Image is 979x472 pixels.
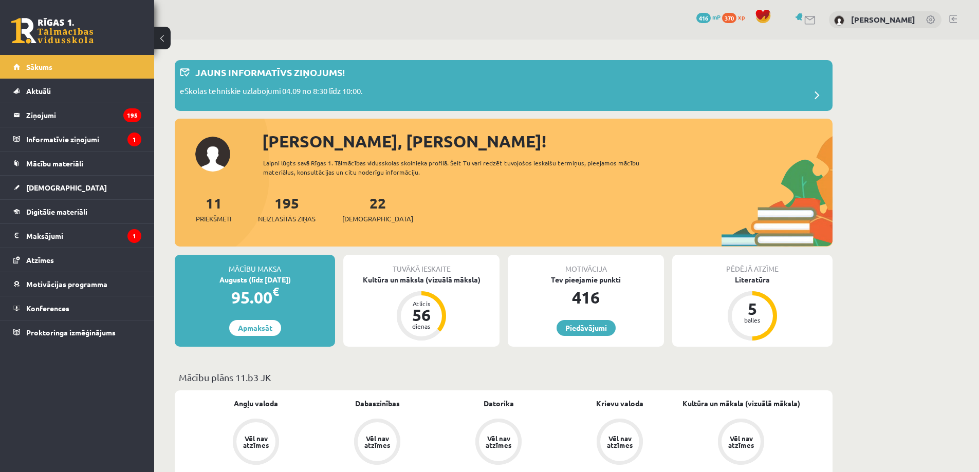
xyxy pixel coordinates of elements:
[196,194,231,224] a: 11Priekšmeti
[26,127,141,151] legend: Informatīvie ziņojumi
[672,274,833,342] a: Literatūra 5 balles
[696,13,711,23] span: 416
[317,419,438,467] a: Vēl nav atzīmes
[242,435,270,448] div: Vēl nav atzīmes
[13,320,141,344] a: Proktoringa izmēģinājums
[343,255,500,274] div: Tuvākā ieskaite
[179,370,828,384] p: Mācību plāns 11.b3 JK
[406,300,437,307] div: Atlicis
[123,108,141,122] i: 195
[406,323,437,329] div: dienas
[13,296,141,320] a: Konferences
[343,274,500,342] a: Kultūra un māksla (vizuālā māksla) Atlicis 56 dienas
[175,285,335,310] div: 95.00
[682,398,800,409] a: Kultūra un māksla (vizuālā māksla)
[175,274,335,285] div: Augusts (līdz [DATE])
[508,274,664,285] div: Tev pieejamie punkti
[229,320,281,336] a: Apmaksāt
[26,255,54,265] span: Atzīmes
[559,419,680,467] a: Vēl nav atzīmes
[127,133,141,146] i: 1
[26,62,52,71] span: Sākums
[11,18,94,44] a: Rīgas 1. Tālmācības vidusskola
[13,224,141,248] a: Maksājumi1
[13,55,141,79] a: Sākums
[484,435,513,448] div: Vēl nav atzīmes
[696,13,721,21] a: 416 mP
[737,317,768,323] div: balles
[13,152,141,175] a: Mācību materiāli
[508,285,664,310] div: 416
[26,328,116,337] span: Proktoringa izmēģinājums
[851,14,915,25] a: [PERSON_NAME]
[234,398,278,409] a: Angļu valoda
[13,248,141,272] a: Atzīmes
[262,129,833,154] div: [PERSON_NAME], [PERSON_NAME]!
[26,304,69,313] span: Konferences
[343,274,500,285] div: Kultūra un māksla (vizuālā māksla)
[342,214,413,224] span: [DEMOGRAPHIC_DATA]
[13,200,141,223] a: Digitālie materiāli
[13,127,141,151] a: Informatīvie ziņojumi1
[13,103,141,127] a: Ziņojumi195
[722,13,750,21] a: 370 xp
[355,398,400,409] a: Dabaszinības
[26,183,107,192] span: [DEMOGRAPHIC_DATA]
[727,435,755,448] div: Vēl nav atzīmes
[263,158,658,177] div: Laipni lūgts savā Rīgas 1. Tālmācības vidusskolas skolnieka profilā. Šeit Tu vari redzēt tuvojošo...
[195,419,317,467] a: Vēl nav atzīmes
[484,398,514,409] a: Datorika
[13,79,141,103] a: Aktuāli
[680,419,802,467] a: Vēl nav atzīmes
[26,207,87,216] span: Digitālie materiāli
[557,320,616,336] a: Piedāvājumi
[712,13,721,21] span: mP
[258,194,316,224] a: 195Neizlasītās ziņas
[26,103,141,127] legend: Ziņojumi
[406,307,437,323] div: 56
[272,284,279,299] span: €
[196,214,231,224] span: Priekšmeti
[738,13,745,21] span: xp
[26,159,83,168] span: Mācību materiāli
[26,279,107,289] span: Motivācijas programma
[722,13,736,23] span: 370
[180,85,363,100] p: eSkolas tehniskie uzlabojumi 04.09 no 8:30 līdz 10:00.
[363,435,392,448] div: Vēl nav atzīmes
[596,398,643,409] a: Krievu valoda
[195,65,345,79] p: Jauns informatīvs ziņojums!
[258,214,316,224] span: Neizlasītās ziņas
[180,65,827,106] a: Jauns informatīvs ziņojums! eSkolas tehniskie uzlabojumi 04.09 no 8:30 līdz 10:00.
[175,255,335,274] div: Mācību maksa
[438,419,559,467] a: Vēl nav atzīmes
[13,272,141,296] a: Motivācijas programma
[127,229,141,243] i: 1
[605,435,634,448] div: Vēl nav atzīmes
[834,15,844,26] img: Sandijs Rozevskis
[26,224,141,248] legend: Maksājumi
[737,300,768,317] div: 5
[26,86,51,96] span: Aktuāli
[508,255,664,274] div: Motivācija
[13,176,141,199] a: [DEMOGRAPHIC_DATA]
[672,274,833,285] div: Literatūra
[342,194,413,224] a: 22[DEMOGRAPHIC_DATA]
[672,255,833,274] div: Pēdējā atzīme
